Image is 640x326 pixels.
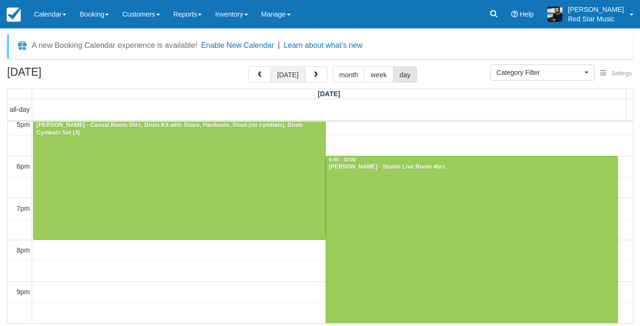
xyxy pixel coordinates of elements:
[33,114,326,240] a: [PERSON_NAME] - Casual Room 3hrs, Drum Kit with Snare, Hardware, Stool (no cymbals), Drum Cymbals...
[326,156,618,323] a: 6:00 - 10:00[PERSON_NAME] - Studio Live Room 4hrs
[511,11,518,18] i: Help
[520,10,534,18] span: Help
[329,157,356,163] span: 6:00 - 10:00
[32,40,197,51] div: A new Booking Calendar experience is available!
[568,5,624,14] p: [PERSON_NAME]
[568,14,624,24] p: Red Star Music
[284,41,363,49] a: Learn about what's new
[270,66,305,82] button: [DATE]
[329,163,615,171] div: [PERSON_NAME] - Studio Live Room 4hrs
[17,246,30,254] span: 8pm
[547,7,562,22] img: A1
[36,122,323,137] div: [PERSON_NAME] - Casual Room 3hrs, Drum Kit with Snare, Hardware, Stool (no cymbals), Drum Cymbals...
[7,66,127,84] h2: [DATE]
[318,90,340,98] span: [DATE]
[7,8,21,22] img: checkfront-main-nav-mini-logo.png
[17,163,30,170] span: 6pm
[364,66,393,82] button: week
[333,66,365,82] button: month
[612,70,632,77] span: Settings
[201,41,274,50] button: Enable New Calendar
[393,66,417,82] button: day
[490,64,595,81] button: Category Filter
[17,288,30,296] span: 9pm
[278,41,280,49] span: |
[497,68,582,77] span: Category Filter
[595,67,638,81] button: Settings
[17,205,30,212] span: 7pm
[10,106,30,113] span: all-day
[17,121,30,128] span: 5pm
